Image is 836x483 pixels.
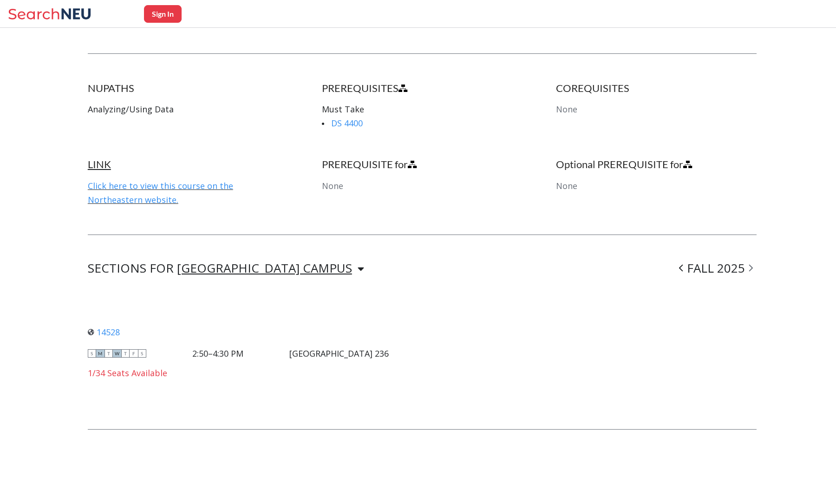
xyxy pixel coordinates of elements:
[177,263,352,273] div: [GEOGRAPHIC_DATA] CAMPUS
[556,180,577,191] span: None
[322,180,343,191] span: None
[113,349,121,358] span: W
[88,82,288,95] h4: NUPATHS
[556,104,577,115] span: None
[88,158,288,171] h4: LINK
[322,104,364,115] span: Must Take
[322,158,522,171] h4: PREREQUISITE for
[88,368,389,378] div: 1/34 Seats Available
[675,263,757,274] div: FALL 2025
[192,348,243,359] div: 2:50–4:30 PM
[130,349,138,358] span: F
[289,348,389,359] div: [GEOGRAPHIC_DATA] 236
[138,349,146,358] span: S
[88,263,364,274] div: SECTIONS FOR
[322,82,522,95] h4: PREREQUISITES
[88,349,96,358] span: S
[88,102,288,116] p: Analyzing/Using Data
[556,158,757,171] h4: Optional PREREQUISITE for
[96,349,104,358] span: M
[88,326,120,338] a: 14528
[556,82,757,95] h4: COREQUISITES
[104,349,113,358] span: T
[144,5,182,23] button: Sign In
[331,117,363,129] a: DS 4400
[121,349,130,358] span: T
[88,180,233,205] a: Click here to view this course on the Northeastern website.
